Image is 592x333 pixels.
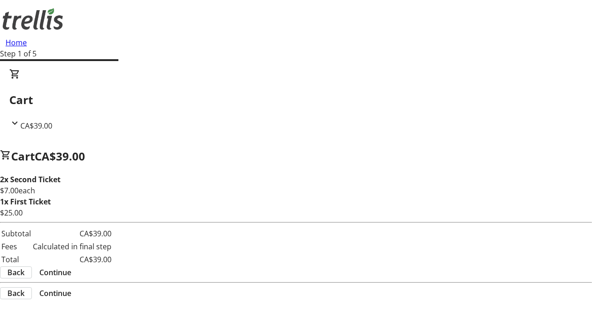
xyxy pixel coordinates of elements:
[32,267,79,278] button: Continue
[9,92,583,108] h2: Cart
[32,228,112,240] td: CA$39.00
[7,288,25,299] span: Back
[35,148,85,164] span: CA$39.00
[7,267,25,278] span: Back
[1,228,31,240] td: Subtotal
[32,288,79,299] button: Continue
[32,253,112,265] td: CA$39.00
[1,240,31,253] td: Fees
[39,267,71,278] span: Continue
[9,68,583,131] div: CartCA$39.00
[20,121,52,131] span: CA$39.00
[11,148,35,164] span: Cart
[1,253,31,265] td: Total
[32,240,112,253] td: Calculated in final step
[39,288,71,299] span: Continue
